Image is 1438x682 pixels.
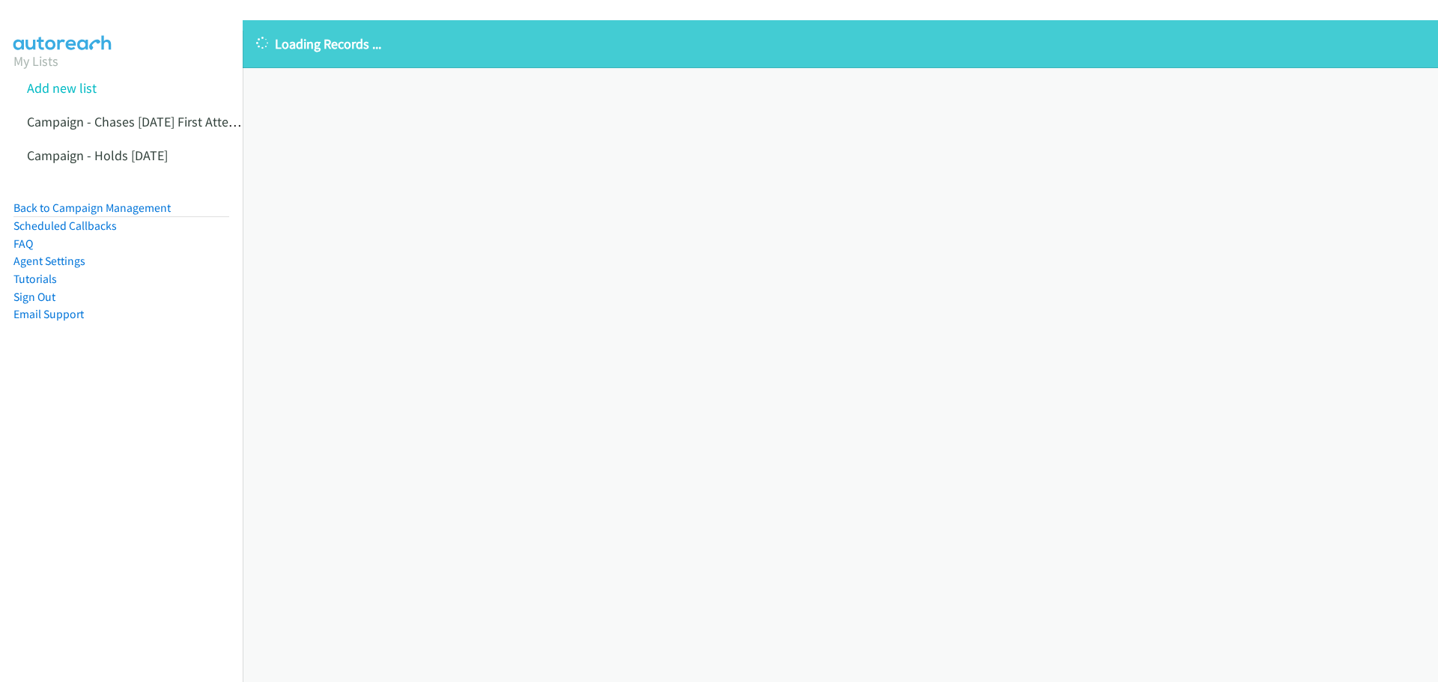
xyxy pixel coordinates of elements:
a: Agent Settings [13,254,85,268]
p: Loading Records ... [256,34,1425,54]
a: Campaign - Chases [DATE] First Attempts [27,113,258,130]
a: Email Support [13,307,84,321]
a: My Lists [13,52,58,70]
a: Tutorials [13,272,57,286]
a: Campaign - Holds [DATE] [27,147,168,164]
a: FAQ [13,237,33,251]
a: Back to Campaign Management [13,201,171,215]
a: Sign Out [13,290,55,304]
a: Add new list [27,79,97,97]
a: Scheduled Callbacks [13,219,117,233]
